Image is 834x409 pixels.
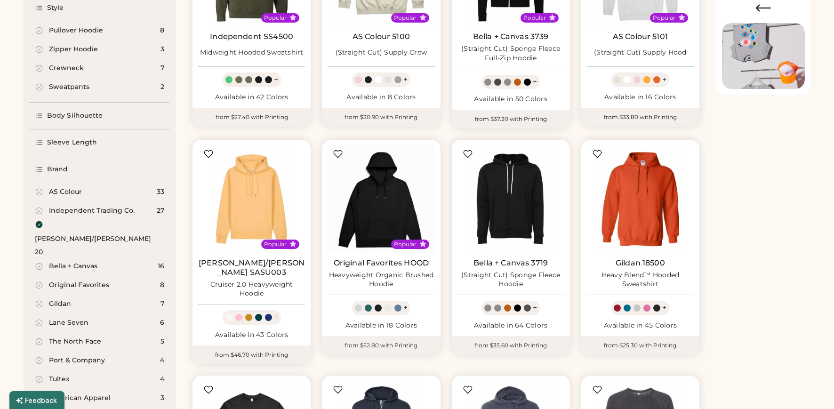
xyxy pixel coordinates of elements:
[160,318,164,328] div: 6
[662,303,666,313] div: +
[49,45,98,54] div: Zipper Hoodie
[47,111,103,120] div: Body Silhouette
[198,145,305,252] img: Stanley/Stella SASU003 Cruiser 2.0 Heavyweight Hoodie
[200,48,304,57] div: Midweight Hooded Sweatshirt
[394,241,417,248] div: Popular
[160,82,164,92] div: 2
[523,14,546,22] div: Popular
[394,14,417,22] div: Popular
[328,93,434,102] div: Available in 8 Colors
[581,336,699,355] div: from $25.30 with Printing
[587,93,694,102] div: Available in 16 Colors
[473,32,549,41] a: Bella + Canvas 3739
[49,318,88,328] div: Lane Seven
[334,258,429,268] a: Original Favorites HOOD
[49,187,82,197] div: AS Colour
[613,32,668,41] a: AS Colour 5101
[160,375,164,384] div: 4
[157,206,164,216] div: 27
[328,145,434,252] img: Original Favorites HOOD Heavyweight Organic Brushed Hoodie
[198,258,305,277] a: [PERSON_NAME]/[PERSON_NAME] SASU003
[160,393,164,403] div: 3
[353,32,410,41] a: AS Colour 5100
[452,336,570,355] div: from $35.60 with Printing
[533,303,537,313] div: +
[192,108,311,127] div: from $27.40 with Printing
[49,82,89,92] div: Sweatpants
[289,241,297,248] button: Popular Style
[49,299,71,309] div: Gildan
[587,271,694,289] div: Heavy Blend™ Hooded Sweatshirt
[274,312,278,322] div: +
[322,108,440,127] div: from $30.90 with Printing
[533,77,537,87] div: +
[457,321,564,330] div: Available in 64 Colors
[49,337,101,346] div: The North Face
[160,45,164,54] div: 3
[549,14,556,21] button: Popular Style
[264,14,287,22] div: Popular
[35,248,43,257] div: 20
[49,64,84,73] div: Crewneck
[452,110,570,128] div: from $37.30 with Printing
[198,93,305,102] div: Available in 42 Colors
[274,74,278,85] div: +
[616,258,665,268] a: Gildan 18500
[328,271,434,289] div: Heavyweight Organic Brushed Hoodie
[322,336,440,355] div: from $52.80 with Printing
[653,14,675,22] div: Popular
[662,74,666,85] div: +
[289,14,297,21] button: Popular Style
[47,3,64,13] div: Style
[198,280,305,299] div: Cruiser 2.0 Heavyweight Hoodie
[49,206,135,216] div: Independent Trading Co.
[49,375,70,384] div: Tultex
[35,234,151,244] div: [PERSON_NAME]/[PERSON_NAME]
[328,321,434,330] div: Available in 18 Colors
[49,393,111,403] div: American Apparel
[160,356,164,365] div: 4
[457,44,564,63] div: (Straight Cut) Sponge Fleece Full-Zip Hoodie
[198,330,305,340] div: Available in 43 Colors
[160,64,164,73] div: 7
[419,14,426,21] button: Popular Style
[160,281,164,290] div: 8
[160,337,164,346] div: 5
[403,303,408,313] div: +
[473,258,548,268] a: Bella + Canvas 3719
[457,145,564,252] img: BELLA + CANVAS 3719 (Straight Cut) Sponge Fleece Hoodie
[49,281,109,290] div: Original Favorites
[678,14,685,21] button: Popular Style
[594,48,687,57] div: (Straight Cut) Supply Hood
[336,48,427,57] div: (Straight Cut) Supply Crew
[49,262,97,271] div: Bella + Canvas
[419,241,426,248] button: Popular Style
[47,138,97,147] div: Sleeve Length
[722,23,805,89] img: Image of Lisa Congdon Eye Print on T-Shirt and Hat
[587,321,694,330] div: Available in 45 Colors
[403,74,408,85] div: +
[581,108,699,127] div: from $33.80 with Printing
[49,26,103,35] div: Pullover Hoodie
[49,356,105,365] div: Port & Company
[587,145,694,252] img: Gildan 18500 Heavy Blend™ Hooded Sweatshirt
[158,262,164,271] div: 16
[457,95,564,104] div: Available in 50 Colors
[157,187,164,197] div: 33
[457,271,564,289] div: (Straight Cut) Sponge Fleece Hoodie
[160,26,164,35] div: 8
[264,241,287,248] div: Popular
[47,165,68,174] div: Brand
[160,299,164,309] div: 7
[210,32,293,41] a: Independent SS4500
[192,345,311,364] div: from $46.70 with Printing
